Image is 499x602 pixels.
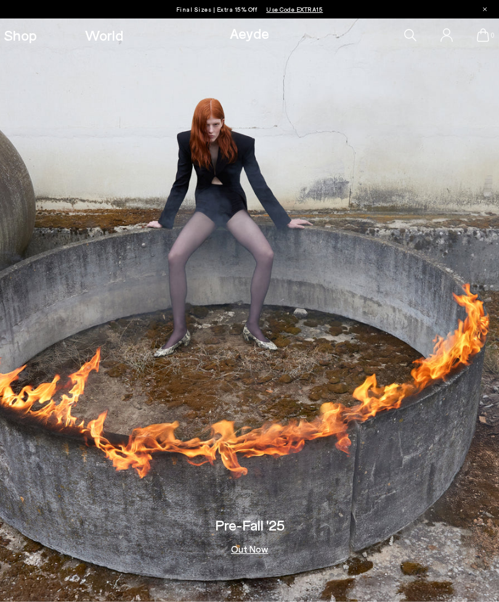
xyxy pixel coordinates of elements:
span: Navigate to /collections/ss25-final-sizes [266,6,323,13]
a: Shop [4,28,37,43]
a: 0 [477,28,489,42]
h3: Pre-Fall '25 [215,518,285,532]
span: 0 [489,32,495,39]
a: World [85,28,123,43]
a: Out Now [231,545,268,554]
p: Final Sizes | Extra 15% Off [176,3,323,15]
a: Aeyde [230,24,269,42]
